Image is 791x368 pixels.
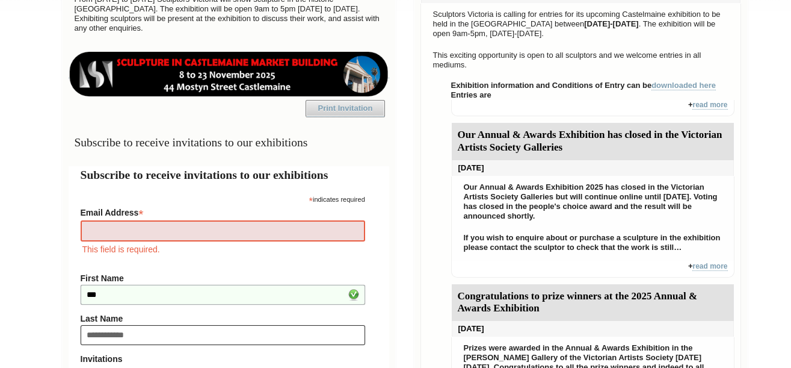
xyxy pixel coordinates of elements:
h3: Subscribe to receive invitations to our exhibitions [69,131,389,154]
div: This field is required. [81,243,365,256]
div: Congratulations to prize winners at the 2025 Annual & Awards Exhibition [452,284,734,322]
div: [DATE] [452,160,734,176]
div: Our Annual & Awards Exhibition has closed in the Victorian Artists Society Galleries [452,123,734,160]
a: Print Invitation [306,100,385,117]
a: read more [692,262,727,271]
h2: Subscribe to receive invitations to our exhibitions [81,166,377,184]
strong: [DATE]-[DATE] [584,19,639,28]
img: castlemaine-ldrbd25v2.png [69,52,389,96]
div: [DATE] [452,321,734,337]
p: This exciting opportunity is open to all sculptors and we welcome entries in all mediums. [427,48,734,73]
a: downloaded here [651,81,716,90]
label: Email Address [81,204,365,219]
p: If you wish to enquire about or purchase a sculpture in the exhibition please contact the sculpto... [458,230,728,255]
div: + [451,100,734,116]
p: Sculptors Victoria is calling for entries for its upcoming Castelmaine exhibition to be held in t... [427,7,734,42]
strong: Invitations [81,354,365,364]
div: + [451,261,734,278]
label: Last Name [81,314,365,323]
div: indicates required [81,193,365,204]
a: read more [692,101,727,110]
strong: Exhibition information and Conditions of Entry can be [451,81,716,90]
p: Our Annual & Awards Exhibition 2025 has closed in the Victorian Artists Society Galleries but wil... [458,179,728,224]
label: First Name [81,273,365,283]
